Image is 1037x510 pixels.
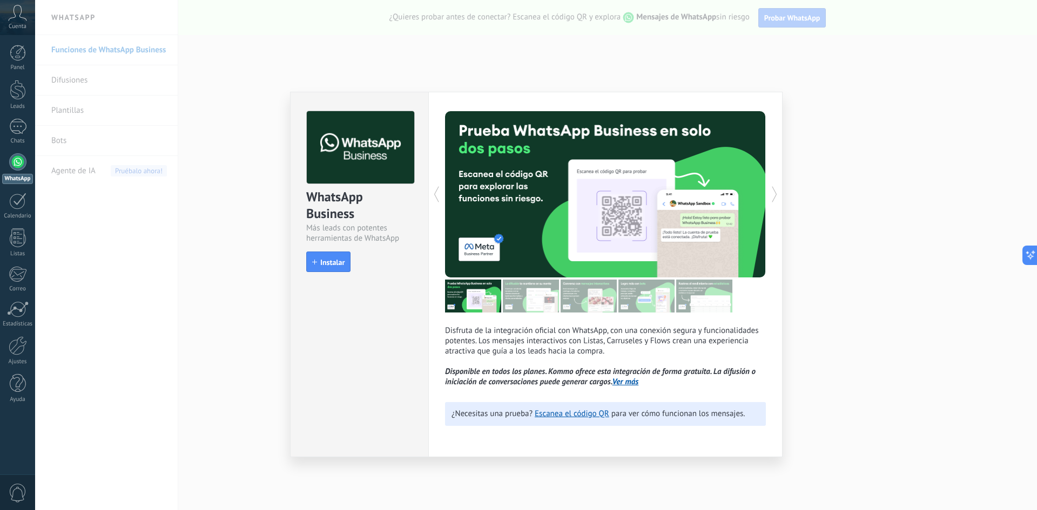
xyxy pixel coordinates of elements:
[445,366,756,387] i: Disponible en todos los planes. Kommo ofrece esta integración de forma gratuita. La difusión o in...
[306,251,351,272] button: Instalar
[306,188,413,223] div: WhatsApp Business
[445,280,501,312] img: tour_image_7a4924cebc22ed9e3259523e50fe4fd6.png
[2,250,33,257] div: Listas
[2,138,33,145] div: Chats
[612,377,639,387] a: Ver más
[2,64,33,71] div: Panel
[2,174,33,184] div: WhatsApp
[676,280,732,312] img: tour_image_cc377002d0016b7ebaeb4dbe65cb2175.png
[535,409,609,419] a: Escanea el código QR
[2,103,33,110] div: Leads
[2,396,33,403] div: Ayuda
[2,285,33,293] div: Correo
[452,409,533,419] span: ¿Necesitas una prueba?
[561,280,617,312] img: tour_image_1009fe39f4f058b759f0df5a2b7f6f06.png
[445,325,766,387] p: Disfruta de la integración oficial con WhatsApp, con una conexión segura y funcionalidades potent...
[306,223,413,243] div: Más leads con potentes herramientas de WhatsApp
[611,409,745,419] span: para ver cómo funcionan los mensajes.
[2,213,33,220] div: Calendario
[2,358,33,365] div: Ajustes
[503,280,559,312] img: tour_image_cc27419dad425b0ae96c2716632553fa.png
[9,23,26,30] span: Cuenta
[320,259,345,266] span: Instalar
[307,111,414,184] img: logo_main.png
[618,280,675,312] img: tour_image_62c9952fc9cf984da8d1d2aa2c453724.png
[2,321,33,328] div: Estadísticas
